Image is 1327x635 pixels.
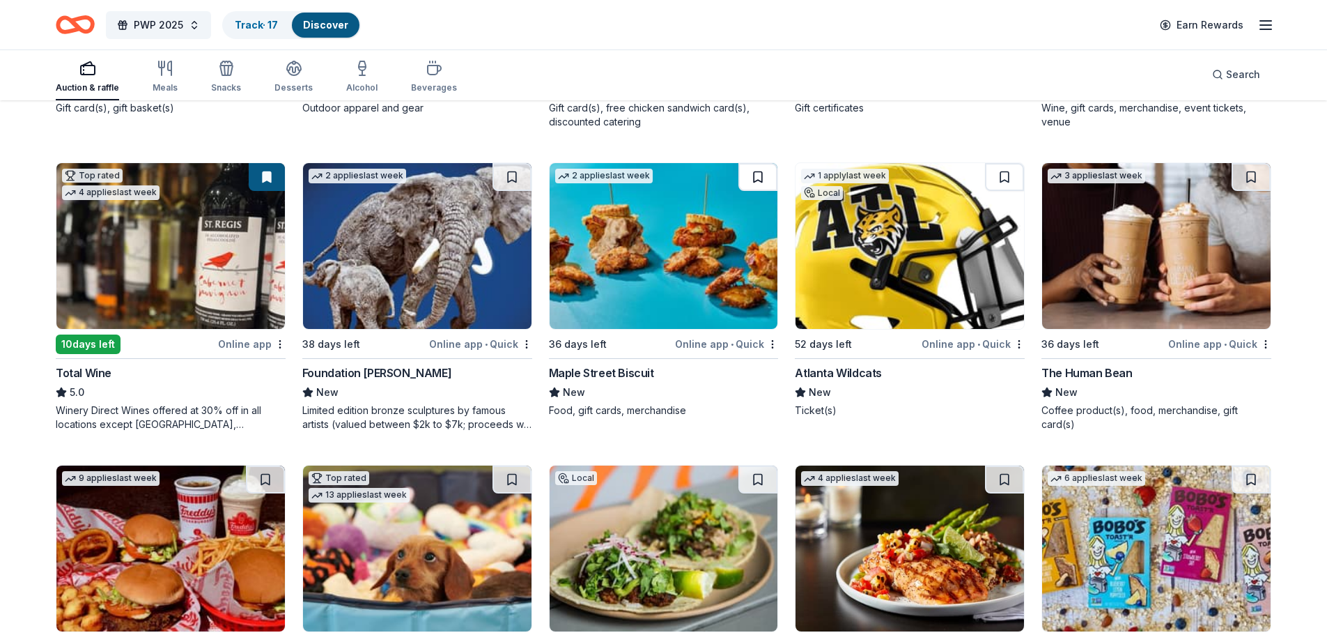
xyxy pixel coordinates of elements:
a: Image for Atlanta Wildcats1 applylast weekLocal52 days leftOnline app•QuickAtlanta WildcatsNewTic... [795,162,1025,418]
div: Online app [218,335,286,353]
div: Meals [153,82,178,93]
div: Wine, gift cards, merchandise, event tickets, venue [1041,101,1271,129]
div: Atlanta Wildcats [795,365,882,381]
span: • [1224,339,1227,350]
div: 2 applies last week [309,169,406,183]
button: Desserts [274,54,313,100]
button: PWP 2025 [106,11,211,39]
div: Alcohol [346,82,378,93]
img: Image for Freddy's Frozen Custard & Steakburgers [56,466,285,632]
div: Auction & raffle [56,82,119,93]
span: New [316,384,339,401]
div: Local [801,186,843,200]
div: Online app Quick [922,335,1025,353]
div: Snacks [211,82,241,93]
div: Gift card(s), free chicken sandwich card(s), discounted catering [549,101,779,129]
button: Auction & raffle [56,54,119,100]
img: Image for Minero Atlanta [550,466,778,632]
img: Image for Foundation Michelangelo [303,163,531,329]
button: Alcohol [346,54,378,100]
div: Desserts [274,82,313,93]
div: 9 applies last week [62,471,160,486]
div: 4 applies last week [62,185,160,200]
div: Top rated [309,471,369,485]
span: New [563,384,585,401]
div: Maple Street Biscuit [549,365,654,381]
img: Image for Total Wine [56,163,285,329]
div: 1 apply last week [801,169,889,183]
div: Outdoor apparel and gear [302,101,532,115]
div: 52 days left [795,336,852,353]
div: Limited edition bronze sculptures by famous artists (valued between $2k to $7k; proceeds will spl... [302,404,532,431]
div: Total Wine [56,365,111,381]
a: Discover [303,19,348,31]
div: Winery Direct Wines offered at 30% off in all locations except [GEOGRAPHIC_DATA], [GEOGRAPHIC_DAT... [56,404,286,431]
div: Beverages [411,82,457,93]
div: 38 days left [302,336,360,353]
div: Online app Quick [1168,335,1271,353]
a: Image for Foundation Michelangelo2 applieslast week38 days leftOnline app•QuickFoundation [PERSON... [302,162,532,431]
img: Image for Firebirds Wood Fired Grill [796,466,1024,632]
div: 36 days left [549,336,607,353]
div: The Human Bean [1041,365,1132,381]
div: 10 days left [56,335,121,354]
a: Home [56,8,95,41]
div: 3 applies last week [1048,169,1145,183]
img: Image for The Human Bean [1042,163,1271,329]
div: Food, gift cards, merchandise [549,404,779,418]
button: Search [1201,61,1271,89]
span: Search [1226,66,1260,83]
div: 6 applies last week [1048,471,1145,486]
span: New [809,384,831,401]
div: Foundation [PERSON_NAME] [302,365,451,381]
a: Image for The Human Bean3 applieslast week36 days leftOnline app•QuickThe Human BeanNewCoffee pro... [1041,162,1271,431]
img: Image for Bobo's Bakery [1042,466,1271,632]
div: 13 applies last week [309,488,410,503]
button: Snacks [211,54,241,100]
div: Coffee product(s), food, merchandise, gift card(s) [1041,404,1271,431]
div: 4 applies last week [801,471,899,486]
a: Image for Total WineTop rated4 applieslast week10days leftOnline appTotal Wine5.0Winery Direct Wi... [56,162,286,431]
a: Earn Rewards [1151,13,1252,38]
div: 36 days left [1041,336,1099,353]
span: • [977,339,980,350]
a: Track· 17 [235,19,278,31]
div: Top rated [62,169,123,183]
button: Track· 17Discover [222,11,361,39]
span: PWP 2025 [134,17,183,33]
span: • [485,339,488,350]
button: Meals [153,54,178,100]
div: Online app Quick [429,335,532,353]
a: Image for Maple Street Biscuit2 applieslast week36 days leftOnline app•QuickMaple Street BiscuitN... [549,162,779,418]
div: Gift card(s), gift basket(s) [56,101,286,115]
button: Beverages [411,54,457,100]
div: Ticket(s) [795,404,1025,418]
span: 5.0 [70,384,84,401]
img: Image for Atlanta Wildcats [796,163,1024,329]
span: • [731,339,734,350]
img: Image for BarkBox [303,466,531,632]
div: Local [555,471,597,485]
img: Image for Maple Street Biscuit [550,163,778,329]
div: Online app Quick [675,335,778,353]
span: New [1055,384,1078,401]
div: 2 applies last week [555,169,653,183]
div: Gift certificates [795,101,1025,115]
